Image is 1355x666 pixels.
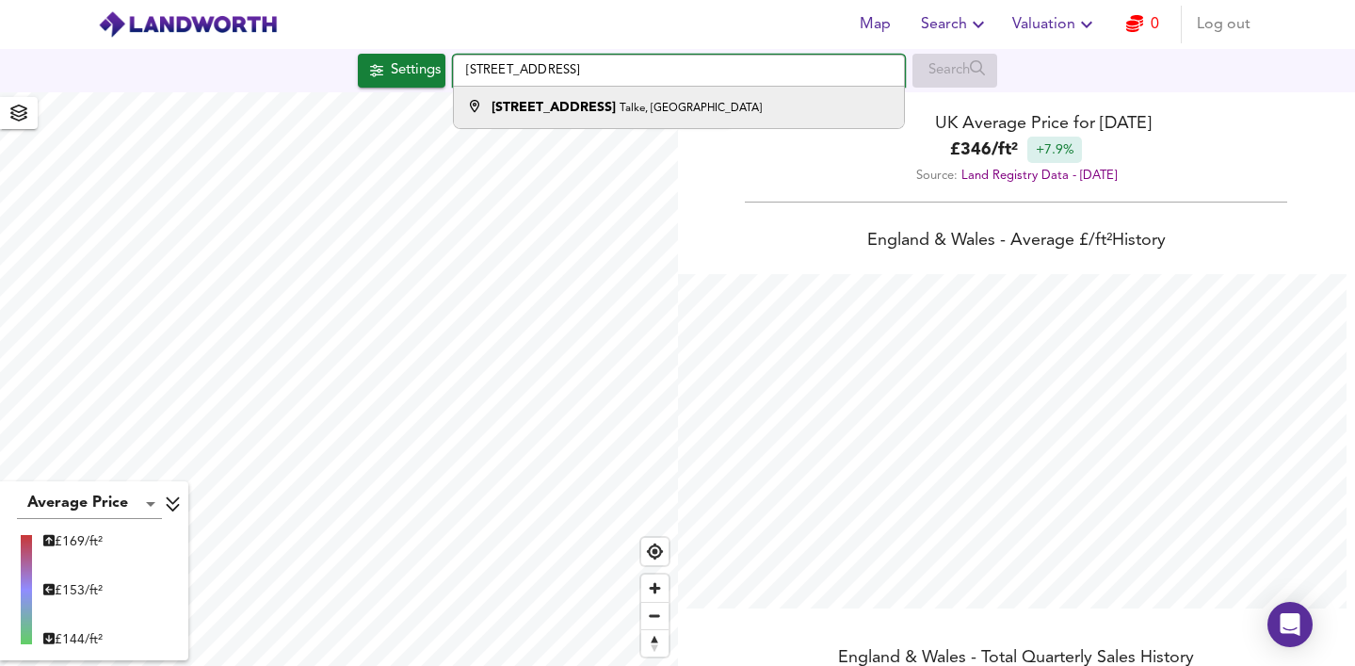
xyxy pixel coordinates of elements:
[43,630,103,649] div: £ 144/ft²
[1027,137,1082,163] div: +7.9%
[641,575,669,602] button: Zoom in
[391,58,441,83] div: Settings
[1189,6,1258,43] button: Log out
[641,602,669,629] button: Zoom out
[1113,6,1173,43] button: 0
[641,629,669,657] button: Reset bearing to north
[921,11,990,38] span: Search
[641,630,669,657] span: Reset bearing to north
[98,10,278,39] img: logo
[961,170,1117,182] a: Land Registry Data - [DATE]
[1012,11,1098,38] span: Valuation
[43,581,103,600] div: £ 153/ft²
[913,6,997,43] button: Search
[853,11,898,38] span: Map
[358,54,445,88] div: Click to configure Search Settings
[846,6,906,43] button: Map
[492,101,616,114] strong: [STREET_ADDRESS]
[1005,6,1105,43] button: Valuation
[620,103,762,114] small: Talke, [GEOGRAPHIC_DATA]
[1126,11,1159,38] a: 0
[641,603,669,629] span: Zoom out
[453,55,905,87] input: Enter a location...
[1267,602,1313,647] div: Open Intercom Messenger
[912,54,998,88] div: Enable a Source before running a Search
[641,538,669,565] button: Find my location
[950,138,1018,163] b: £ 346 / ft²
[1197,11,1250,38] span: Log out
[43,532,103,551] div: £ 169/ft²
[358,54,445,88] button: Settings
[17,489,162,519] div: Average Price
